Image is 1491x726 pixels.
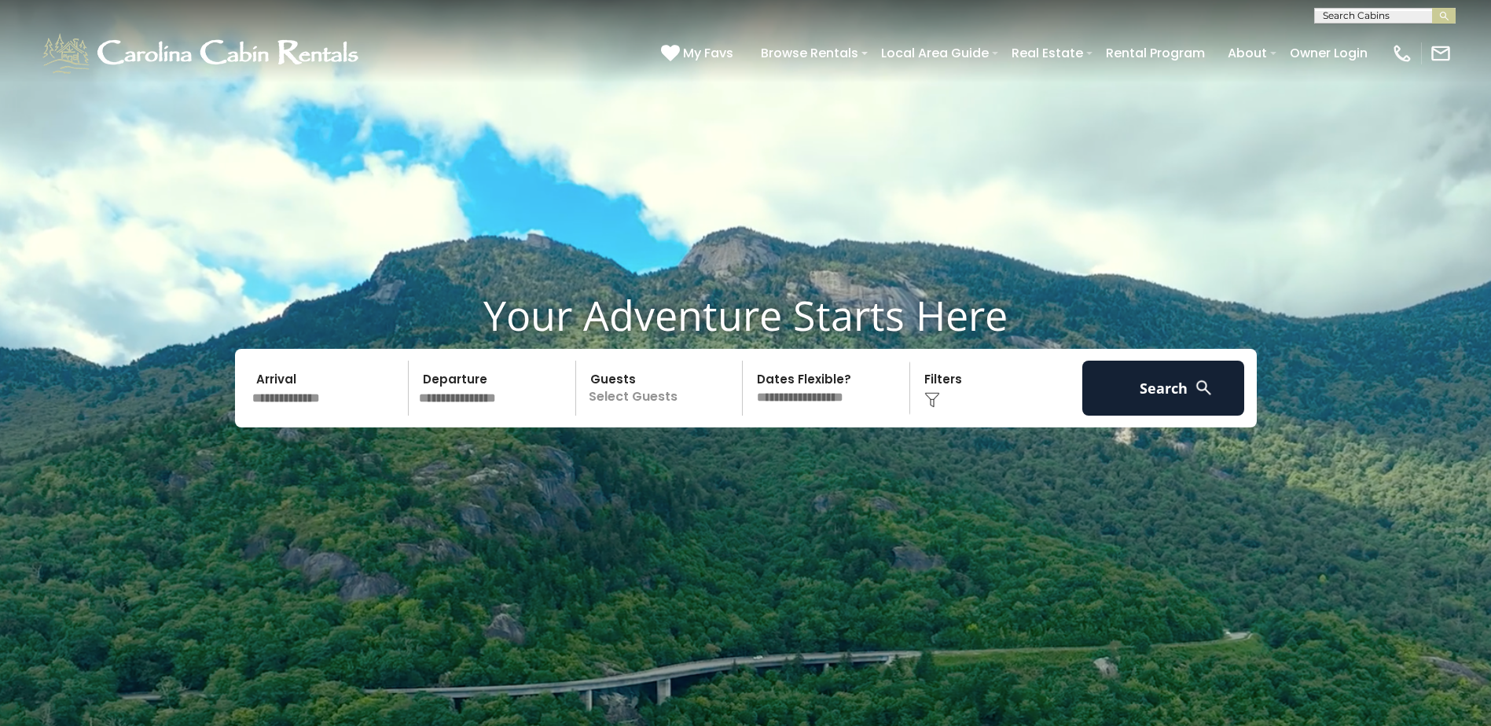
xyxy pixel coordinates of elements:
[1391,42,1413,64] img: phone-regular-white.png
[12,291,1479,339] h1: Your Adventure Starts Here
[1004,39,1091,67] a: Real Estate
[1282,39,1375,67] a: Owner Login
[39,30,365,77] img: White-1-1-2.png
[873,39,997,67] a: Local Area Guide
[1220,39,1275,67] a: About
[1430,42,1452,64] img: mail-regular-white.png
[1082,361,1245,416] button: Search
[924,392,940,408] img: filter--v1.png
[1194,378,1214,398] img: search-regular-white.png
[1098,39,1213,67] a: Rental Program
[661,43,737,64] a: My Favs
[683,43,733,63] span: My Favs
[753,39,866,67] a: Browse Rentals
[581,361,743,416] p: Select Guests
